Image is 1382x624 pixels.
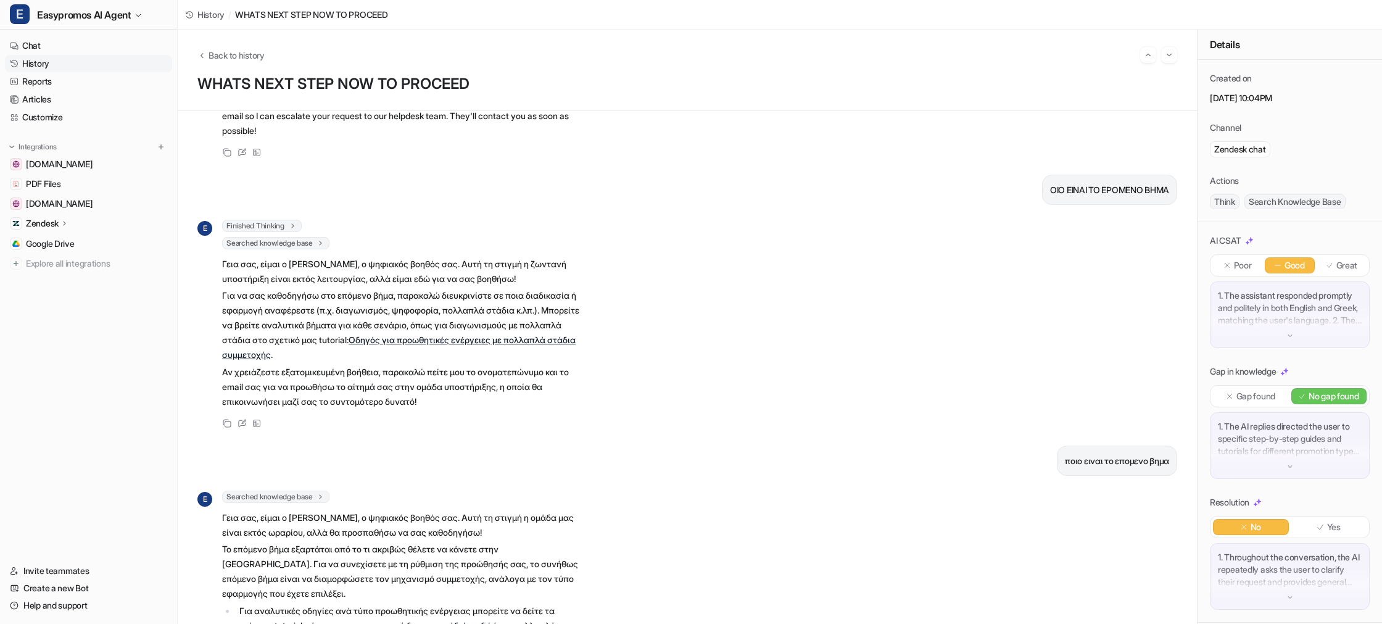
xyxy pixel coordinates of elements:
[12,220,20,227] img: Zendesk
[1286,462,1294,471] img: down-arrow
[1210,175,1239,187] p: Actions
[222,335,576,360] a: Οδηγός για προωθητικές ενέργειες με πολλαπλά στάδια συμμετοχής
[222,288,583,362] p: Για να σας καθοδηγήσω στο επόμενο βήμα, παρακαλώ διευκρινίστε σε ποια διαδικασία ή εφαρμογή αναφέ...
[1210,496,1249,509] p: Resolution
[222,237,329,249] span: Searched knowledge base
[235,8,388,21] span: WHATS NEXT STEP NOW TO PROCEED
[10,257,22,270] img: explore all integrations
[222,542,583,601] p: Το επόμενο βήμα εξαρτάται από το τι ακριβώς θέλετε να κάνετε στην [GEOGRAPHIC_DATA]. Για να συνεχ...
[1144,49,1152,60] img: Previous session
[1285,259,1305,272] p: Good
[26,178,60,190] span: PDF Files
[1327,521,1341,533] p: Yes
[7,143,16,151] img: expand menu
[1210,122,1241,134] p: Channel
[1165,49,1173,60] img: Next session
[1210,235,1241,247] p: AI CSAT
[5,156,172,173] a: easypromos-apiref.redoc.ly[DOMAIN_NAME]
[1218,551,1362,588] p: 1. Throughout the conversation, the AI repeatedly asks the user to clarify their request and prov...
[5,235,172,252] a: Google DriveGoogle Drive
[222,365,583,409] p: Αν χρειάζεστε εξατομικευμένη βοήθεια, παρακαλώ πείτε μου το ονοματεπώνυμο και το email σας για να...
[1336,259,1358,272] p: Great
[5,55,172,72] a: History
[26,254,167,273] span: Explore all integrations
[1210,72,1252,85] p: Created on
[1050,183,1169,198] p: OIO EINAI TO EPOMENO BHMA
[1214,143,1266,156] p: Zendesk chat
[26,198,93,210] span: [DOMAIN_NAME]
[1210,365,1276,378] p: Gap in knowledge
[1065,454,1169,468] p: ποιο ειναι το επομενο βημα
[222,220,302,232] span: Finished Thinking
[1234,259,1252,272] p: Poor
[5,91,172,108] a: Articles
[1236,390,1275,402] p: Gap found
[26,158,93,170] span: [DOMAIN_NAME]
[222,491,329,503] span: Searched knowledge base
[222,94,583,138] p: If your question is urgent or you need a personalized answer, please share your full name and ema...
[197,221,212,236] span: E
[5,109,172,126] a: Customize
[228,8,231,21] span: /
[1210,194,1239,209] span: Think
[222,257,583,286] p: Γεια σας, είμαι ο [PERSON_NAME], ο ψηφιακός βοηθός σας. Αυτή τη στιγμή η ζωντανή υποστήριξη είναι...
[12,240,20,248] img: Google Drive
[197,75,1177,93] h1: WHATS NEXT STEP NOW TO PROCEED
[10,4,30,24] span: E
[197,49,265,62] button: Back to history
[5,195,172,212] a: www.easypromosapp.com[DOMAIN_NAME]
[1244,194,1346,209] span: Search Knowledge Base
[5,141,60,153] button: Integrations
[5,597,172,614] a: Help and support
[1198,30,1382,60] div: Details
[1251,521,1261,533] p: No
[5,255,172,272] a: Explore all integrations
[197,8,225,21] span: History
[197,492,212,507] span: E
[1140,47,1156,63] button: Go to previous session
[5,580,172,597] a: Create a new Bot
[5,175,172,193] a: PDF FilesPDF Files
[185,8,225,21] a: History
[12,160,20,168] img: easypromos-apiref.redoc.ly
[209,49,265,62] span: Back to history
[157,143,165,151] img: menu_add.svg
[26,238,75,250] span: Google Drive
[1218,420,1362,457] p: 1. The AI replies directed the user to specific step-by-step guides and tutorials for different p...
[222,510,583,540] p: Γεια σας, είμαι ο [PERSON_NAME], ο ψηφιακός βοηθός σας. Αυτή τη στιγμή η ομάδα μας είναι εκτός ωρ...
[1286,331,1294,340] img: down-arrow
[5,73,172,90] a: Reports
[1161,47,1177,63] button: Go to next session
[1309,390,1359,402] p: No gap found
[37,6,131,23] span: Easypromos AI Agent
[19,142,57,152] p: Integrations
[1286,593,1294,602] img: down-arrow
[1218,289,1362,327] p: 1. The assistant responded promptly and politely in both English and Greek, matching the user's l...
[26,217,59,230] p: Zendesk
[5,562,172,580] a: Invite teammates
[5,37,172,54] a: Chat
[1210,92,1370,104] p: [DATE] 10:04PM
[12,200,20,207] img: www.easypromosapp.com
[12,180,20,188] img: PDF Files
